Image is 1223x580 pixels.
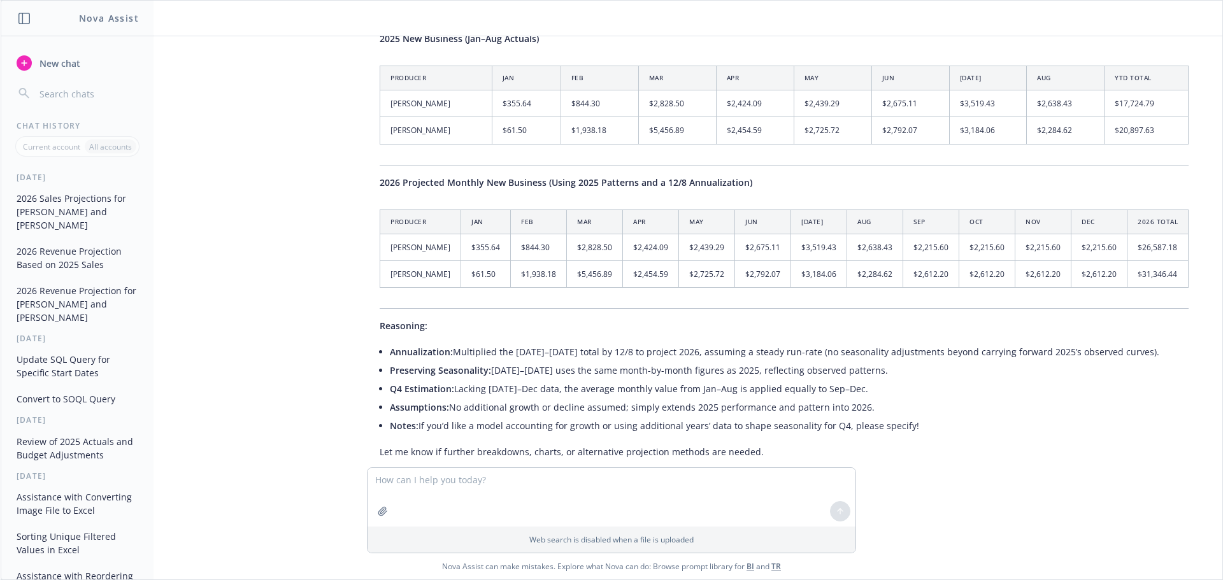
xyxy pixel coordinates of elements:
[380,32,539,45] span: 2025 New Business (Jan–Aug Actuals)
[37,57,80,70] span: New chat
[380,176,752,188] span: 2026 Projected Monthly New Business (Using 2025 Patterns and a 12/8 Annualization)
[390,361,1189,379] li: [DATE]–[DATE] uses the same month-by-month figures as 2025, reflecting observed patterns.
[903,261,959,288] td: $2,612.20
[1127,261,1189,288] td: $31,346.44
[380,209,461,234] th: Producer
[380,117,492,144] td: [PERSON_NAME]
[1127,209,1189,234] th: 2026 Total
[11,431,143,465] button: Review of 2025 Actuals and Budget Adjustments
[847,209,903,234] th: Aug
[716,66,794,90] th: Apr
[380,320,427,332] span: Reasoning:
[771,561,781,572] a: TR
[871,90,949,117] td: $2,675.11
[623,209,679,234] th: Apr
[511,209,567,234] th: Feb
[561,66,638,90] th: Feb
[79,11,139,25] h1: Nova Assist
[1,470,154,481] div: [DATE]
[1027,66,1105,90] th: Aug
[638,66,716,90] th: Mar
[1015,209,1071,234] th: Nov
[89,141,132,152] p: All accounts
[11,486,143,521] button: Assistance with Converting Image File to Excel
[1,120,154,131] div: Chat History
[511,234,567,260] td: $844.30
[871,117,949,144] td: $2,792.07
[390,398,1189,416] li: No additional growth or decline assumed; simply extends 2025 performance and pattern into 2026.
[11,526,143,560] button: Sorting Unique Filtered Values in Excel
[11,280,143,328] button: 2026 Revenue Projection for [PERSON_NAME] and [PERSON_NAME]
[567,209,623,234] th: Mar
[638,117,716,144] td: $5,456.89
[380,90,492,117] td: [PERSON_NAME]
[390,420,418,432] span: Notes:
[567,261,623,288] td: $5,456.89
[561,90,638,117] td: $844.30
[679,209,735,234] th: May
[735,261,791,288] td: $2,792.07
[390,383,454,395] span: Q4 Estimation:
[735,234,791,260] td: $2,675.11
[390,379,1189,398] li: Lacking [DATE]–Dec data, the average monthly value from Jan–Aug is applied equally to Sep–Dec.
[959,261,1015,288] td: $2,612.20
[1,333,154,344] div: [DATE]
[679,261,735,288] td: $2,725.72
[1071,261,1127,288] td: $2,612.20
[1127,234,1189,260] td: $26,587.18
[1,414,154,425] div: [DATE]
[11,188,143,236] button: 2026 Sales Projections for [PERSON_NAME] and [PERSON_NAME]
[461,209,511,234] th: Jan
[492,117,561,144] td: $61.50
[791,234,847,260] td: $3,519.43
[1071,234,1127,260] td: $2,215.60
[716,90,794,117] td: $2,424.09
[11,349,143,383] button: Update SQL Query for Specific Start Dates
[1015,234,1071,260] td: $2,215.60
[1027,90,1105,117] td: $2,638.43
[380,445,1189,458] p: Let me know if further breakdowns, charts, or alternative projection methods are needed.
[390,343,1189,361] li: Multiplied the [DATE]–[DATE] total by 12/8 to project 2026, assuming a steady run-rate (no season...
[735,209,791,234] th: Jun
[716,117,794,144] td: $2,454.59
[6,553,1217,579] span: Nova Assist can make mistakes. Explore what Nova can do: Browse prompt library for and
[903,209,959,234] th: Sep
[380,261,461,288] td: [PERSON_NAME]
[23,141,80,152] p: Current account
[794,66,871,90] th: May
[11,241,143,275] button: 2026 Revenue Projection Based on 2025 Sales
[1015,261,1071,288] td: $2,612.20
[794,90,871,117] td: $2,439.29
[949,66,1027,90] th: [DATE]
[794,117,871,144] td: $2,725.72
[37,85,138,103] input: Search chats
[949,90,1027,117] td: $3,519.43
[1071,209,1127,234] th: Dec
[375,534,848,545] p: Web search is disabled when a file is uploaded
[791,209,847,234] th: [DATE]
[380,234,461,260] td: [PERSON_NAME]
[623,261,679,288] td: $2,454.59
[380,66,492,90] th: Producer
[1,172,154,183] div: [DATE]
[1105,66,1189,90] th: YTD Total
[949,117,1027,144] td: $3,184.06
[390,416,1189,435] li: If you’d like a model accounting for growth or using additional years’ data to shape seasonality ...
[679,234,735,260] td: $2,439.29
[492,90,561,117] td: $355.64
[1105,117,1189,144] td: $20,897.63
[561,117,638,144] td: $1,938.18
[1105,90,1189,117] td: $17,724.79
[847,234,903,260] td: $2,638.43
[959,234,1015,260] td: $2,215.60
[11,52,143,74] button: New chat
[847,261,903,288] td: $2,284.62
[747,561,754,572] a: BI
[959,209,1015,234] th: Oct
[461,234,511,260] td: $355.64
[390,364,491,376] span: Preserving Seasonality:
[390,346,453,358] span: Annualization:
[390,401,449,413] span: Assumptions:
[567,234,623,260] td: $2,828.50
[791,261,847,288] td: $3,184.06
